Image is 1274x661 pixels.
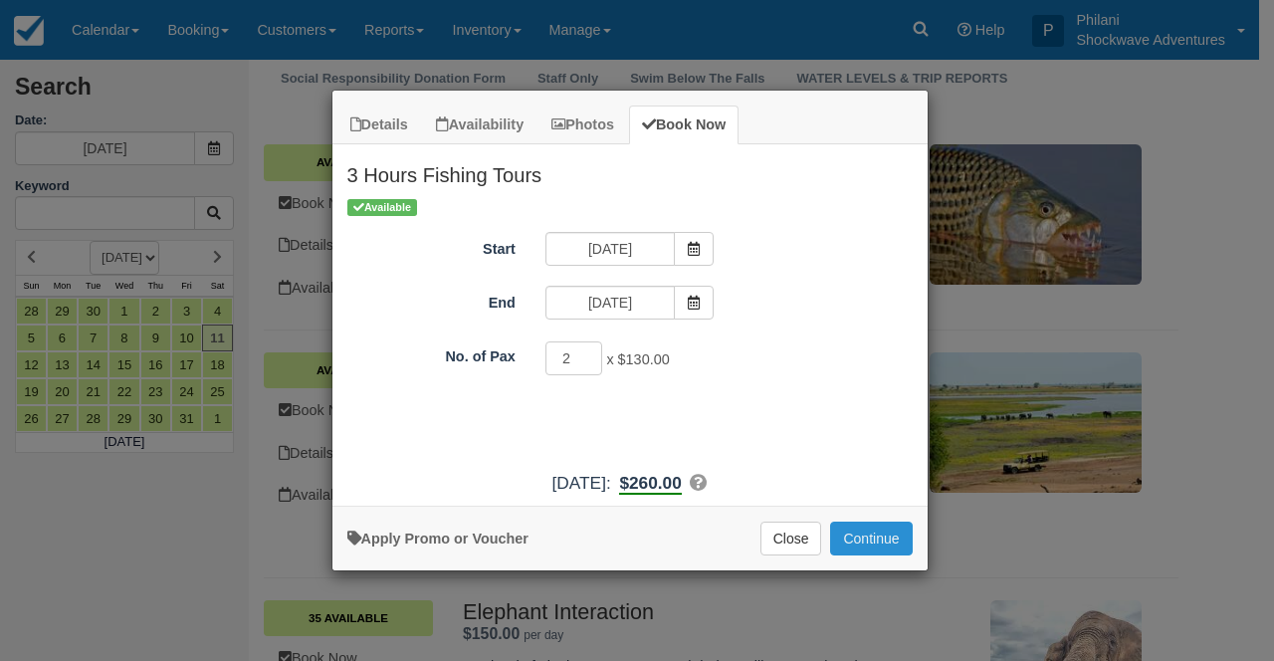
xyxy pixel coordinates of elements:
[347,199,418,216] span: Available
[332,144,928,196] h2: 3 Hours Fishing Tours
[552,473,606,493] span: [DATE]
[332,471,928,496] div: :
[538,106,627,144] a: Photos
[332,144,928,496] div: Item Modal
[347,531,529,547] a: Apply Voucher
[332,286,531,314] label: End
[545,341,603,375] input: No. of Pax
[332,339,531,367] label: No. of Pax
[332,232,531,260] label: Start
[619,473,681,495] b: $260.00
[606,351,669,367] span: x $130.00
[760,522,822,555] button: Close
[830,522,912,555] button: Add to Booking
[423,106,536,144] a: Availability
[337,106,421,144] a: Details
[629,106,739,144] a: Book Now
